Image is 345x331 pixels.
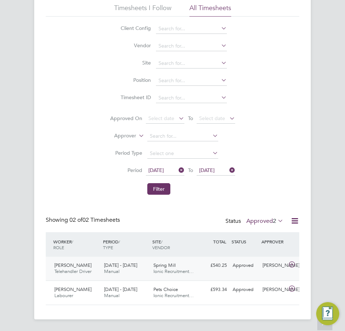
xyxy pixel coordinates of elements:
span: / [118,239,120,244]
div: Approved [230,260,260,272]
span: Select date [199,115,225,122]
label: Period [110,167,142,173]
button: Engage Resource Center [316,302,339,325]
span: TYPE [103,244,113,250]
input: Search for... [156,58,227,69]
label: Approved [246,217,283,225]
span: [DATE] - [DATE] [104,286,137,292]
span: [PERSON_NAME] [54,286,91,292]
span: To [186,165,195,175]
label: Approved On [110,115,142,122]
input: Search for... [156,93,227,103]
span: / [72,239,73,244]
span: Manual [104,292,120,299]
span: [DATE] [148,167,164,173]
span: Ionic Recruitment… [153,268,194,274]
div: [PERSON_NAME] [260,284,290,296]
span: 2 [273,217,276,225]
span: Labourer [54,292,73,299]
span: 02 Timesheets [70,216,120,224]
div: [PERSON_NAME] [260,260,290,272]
input: Search for... [147,131,218,141]
span: TOTAL [213,239,226,244]
li: Timesheets I Follow [114,4,171,17]
input: Search for... [156,76,227,86]
span: Pets Choice [153,286,178,292]
div: Showing [46,216,121,224]
span: [DATE] [199,167,215,173]
span: [DATE] - [DATE] [104,262,137,268]
label: Vendor [118,42,151,49]
li: All Timesheets [189,4,231,17]
div: STATUS [230,235,260,248]
label: Client Config [118,25,151,31]
span: Telehandler Driver [54,268,91,274]
div: WORKER [51,235,101,254]
div: Status [225,216,285,226]
label: Period Type [110,150,142,156]
div: SITE [151,235,200,254]
span: Spring Mill [153,262,176,268]
span: To [186,114,195,123]
div: £540.25 [200,260,230,272]
span: 02 of [70,216,82,224]
span: Ionic Recruitment… [153,292,194,299]
div: £593.34 [200,284,230,296]
span: ROLE [53,244,64,250]
span: [PERSON_NAME] [54,262,91,268]
span: / [161,239,162,244]
label: Timesheet ID [118,94,151,101]
label: Approver [104,132,136,140]
span: Manual [104,268,120,274]
input: Search for... [156,24,227,34]
input: Select one [147,149,218,159]
label: Site [118,59,151,66]
span: VENDOR [152,244,170,250]
div: PERIOD [101,235,151,254]
input: Search for... [156,41,227,51]
label: Position [118,77,151,83]
div: APPROVER [260,235,290,248]
button: Filter [147,183,170,195]
span: Select date [148,115,174,122]
div: Approved [230,284,260,296]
